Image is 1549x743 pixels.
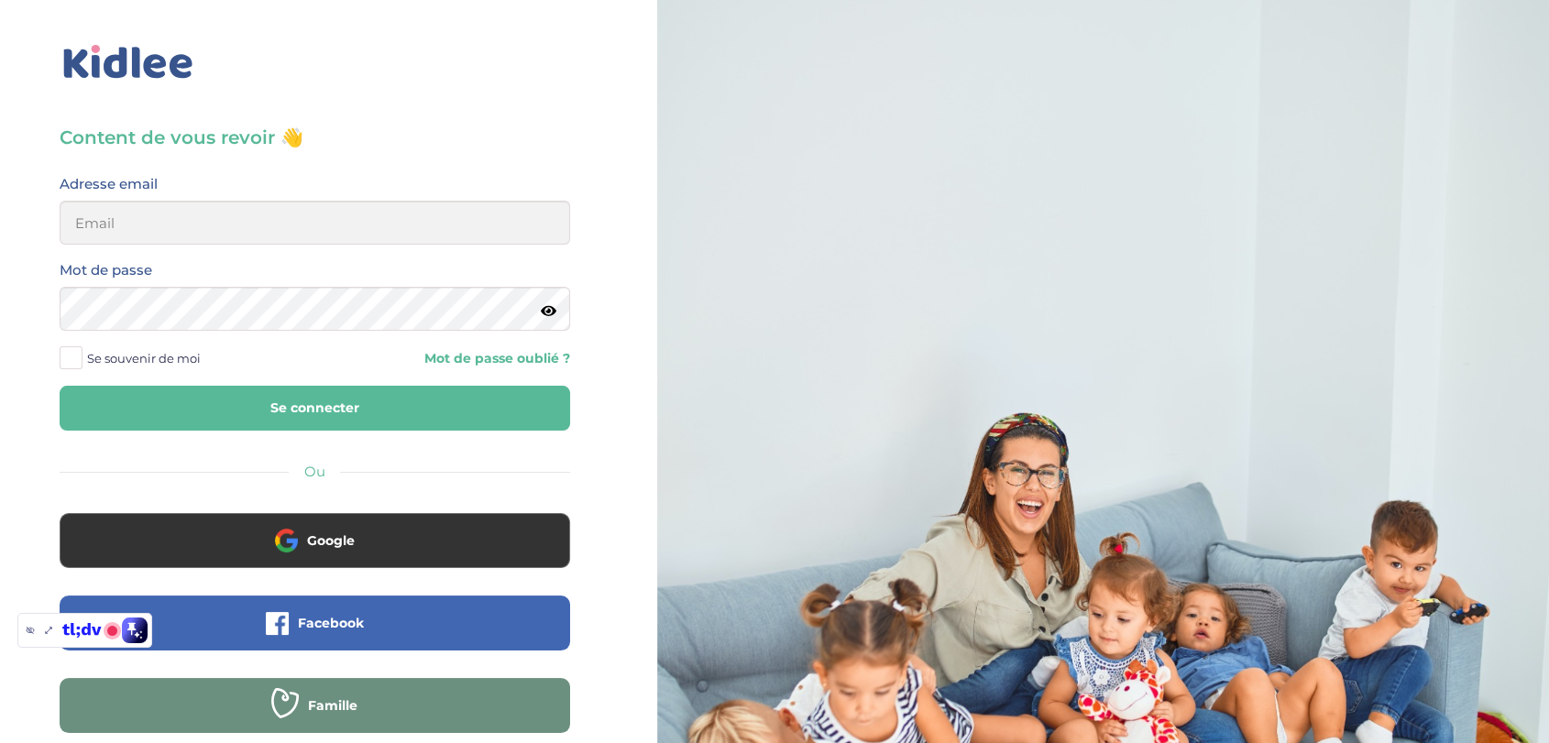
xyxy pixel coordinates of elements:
[60,125,570,150] h3: Content de vous revoir 👋
[60,595,570,650] button: Facebook
[307,531,355,550] span: Google
[60,201,570,245] input: Email
[328,350,569,367] a: Mot de passe oublié ?
[60,513,570,568] button: Google
[275,529,298,552] img: google.png
[60,386,570,431] button: Se connecter
[87,346,201,370] span: Se souvenir de moi
[60,544,570,562] a: Google
[298,614,364,632] span: Facebook
[60,678,570,733] button: Famille
[308,696,357,715] span: Famille
[266,612,289,635] img: facebook.png
[60,709,570,727] a: Famille
[60,258,152,282] label: Mot de passe
[304,463,325,480] span: Ou
[60,41,197,83] img: logo_kidlee_bleu
[60,172,158,196] label: Adresse email
[60,627,570,644] a: Facebook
